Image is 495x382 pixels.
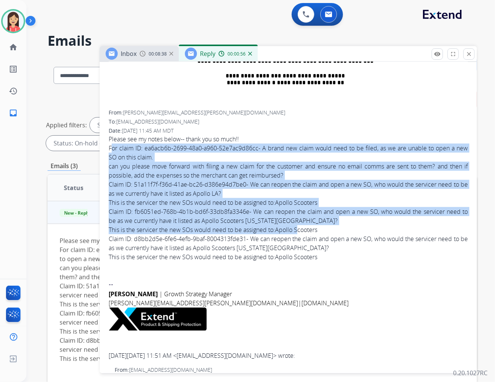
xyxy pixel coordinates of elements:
li: This is the servicer the new SOs would need to be assigned to: [60,300,384,309]
a: [PERSON_NAME][EMAIL_ADDRESS][PERSON_NAME][DOMAIN_NAME] [109,299,298,307]
li: This is the servicer the new SOs would need to be assigned to: [109,198,468,207]
div: To: [109,118,468,125]
a: Apollo Scooters [275,253,317,261]
p: 0.20.1027RC [453,368,487,377]
mat-icon: inbox [9,108,18,118]
div: [DATE][DATE] 11:51 AM < > wrote: [109,351,468,360]
mat-icon: remove_red_eye [434,51,441,57]
font: | [109,299,349,307]
li: can you please move forward with filing a new claim for the customer and ensure no email comms ar... [60,263,384,281]
a: Apollo Scooters [275,198,317,207]
span: 00:00:56 [228,51,246,57]
div: Status: On-hold – Internal [46,136,144,151]
li: Claim ID: 51a11f7f-f36d-41ae-bc26-d386e94d7be0- We can reopen the claim and open a new SO, who wo... [109,180,468,198]
img: iQ6_acp0Cei35eIpdn19fpCV2yQruBGzLxwHgNHsBZ4kS6-Qh_7ADYBudX4fafh1XhNk20iyNeS4lDBr-ZzbocfHwXkQfeKQS... [109,308,207,331]
li: Claim ID: d8bb2d5e-6fe6-4efb-9baf-8004313fde31- We can reopen the claim and open a new SO, who wo... [109,234,468,252]
mat-icon: list_alt [9,65,18,74]
li: For claim ID: ea6acb6b-2699-48a0-a960-52e7ac9d86cc- A brand new claim would need to be filed, as ... [60,245,384,263]
img: avatar [3,11,24,32]
span: 00:08:38 [149,51,167,57]
span: [DATE] 11:45 AM MDT [122,127,174,134]
mat-icon: home [9,43,18,52]
mat-icon: history [9,87,18,96]
span: | Growth Strategy Manager [159,290,232,298]
div: Date: [109,127,468,135]
li: Claim ID: d8bb2d5e-6fe6-4efb-9baf-8004313fde31- We can reopen the claim and open a new SO, who wo... [60,336,384,354]
a: [EMAIL_ADDRESS][DOMAIN_NAME] [177,351,273,360]
a: Apollo Scooters [275,226,317,234]
div: From: [115,366,468,374]
div: From: [109,109,468,116]
li: Claim ID: fb6051ed-768b-4b1b-bd6f-33db8fa3346e- We can reopen the claim and open a new SO, who wo... [109,207,468,225]
li: Claim ID: fb6051ed-768b-4b1b-bd6f-33db8fa3346e- We can reopen the claim and open a new SO, who wo... [60,309,384,327]
li: This is the servicer the new SOs would need to be assigned to: [109,252,468,261]
div: Please see my notes below-- thank you so much!! [109,135,468,144]
li: This is the servicer the new SOs would need to be assigned to: [109,225,468,234]
li: This is the servicer the new SOs would need to be assigned to: [60,354,384,363]
mat-icon: close [466,51,472,57]
div: Selected agents: 1 [90,118,156,133]
h2: Emails [48,33,477,48]
b: -- [109,281,113,288]
span: [PERSON_NAME][EMAIL_ADDRESS][PERSON_NAME][DOMAIN_NAME] [123,109,285,116]
span: [EMAIL_ADDRESS][DOMAIN_NAME] [129,366,212,373]
span: Reply [200,49,215,58]
a: [DOMAIN_NAME] [301,299,349,307]
p: Applied filters: [46,121,87,130]
span: [EMAIL_ADDRESS][DOMAIN_NAME] [116,118,199,125]
p: Emails (3) [48,161,81,171]
li: Claim ID: 51a11f7f-f36d-41ae-bc26-d386e94d7be0- We can reopen the claim and open a new SO, who wo... [60,281,384,300]
div: Please see my notes below-- thank you so much!! [60,236,384,245]
li: can you please move forward with filing a new claim for the customer and ensure no email comms ar... [109,162,468,180]
mat-icon: fullscreen [450,51,457,57]
li: This is the servicer the new SOs would need to be assigned to: [60,327,384,336]
span: Status [64,183,83,192]
li: For claim ID: ea6acb6b-2699-48a0-a960-52e7ac9d86cc- A brand new claim would need to be filed, as ... [109,144,468,162]
span: Inbox [121,49,137,58]
span: New - Reply [60,209,94,217]
span: [PERSON_NAME] [109,290,158,298]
